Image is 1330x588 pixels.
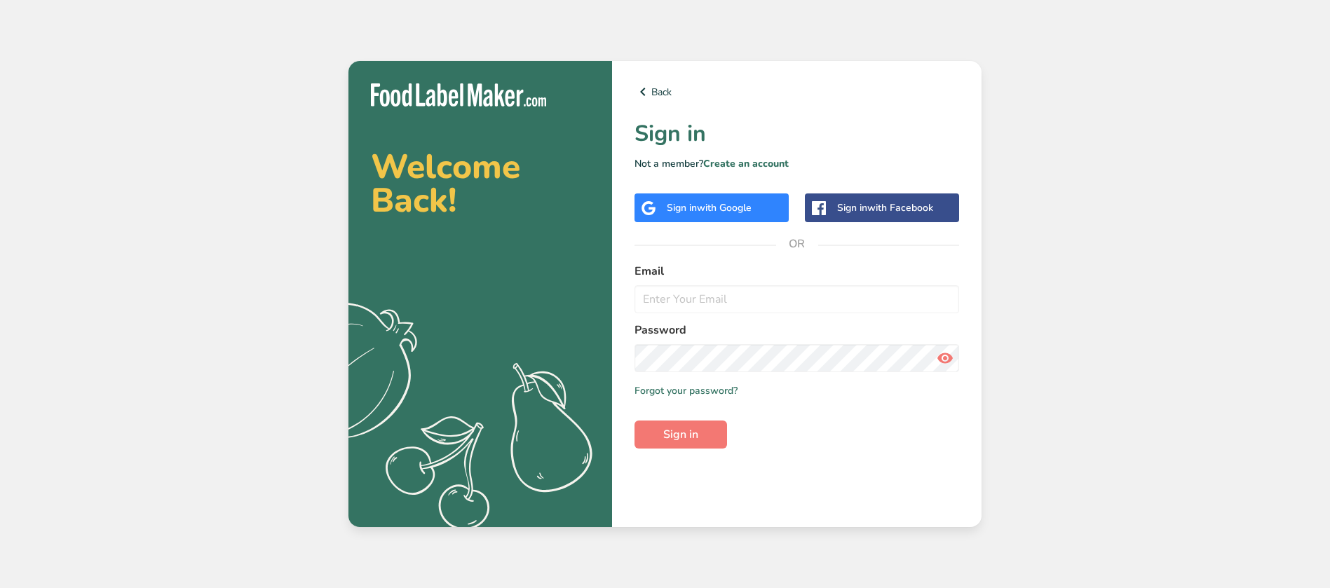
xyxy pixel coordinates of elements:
[697,201,752,214] span: with Google
[635,263,959,280] label: Email
[371,83,546,107] img: Food Label Maker
[635,117,959,151] h1: Sign in
[837,200,933,215] div: Sign in
[703,157,789,170] a: Create an account
[635,285,959,313] input: Enter Your Email
[635,83,959,100] a: Back
[635,156,959,171] p: Not a member?
[371,150,590,217] h2: Welcome Back!
[867,201,933,214] span: with Facebook
[635,383,738,398] a: Forgot your password?
[663,426,698,443] span: Sign in
[635,322,959,339] label: Password
[776,223,818,265] span: OR
[635,421,727,449] button: Sign in
[667,200,752,215] div: Sign in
